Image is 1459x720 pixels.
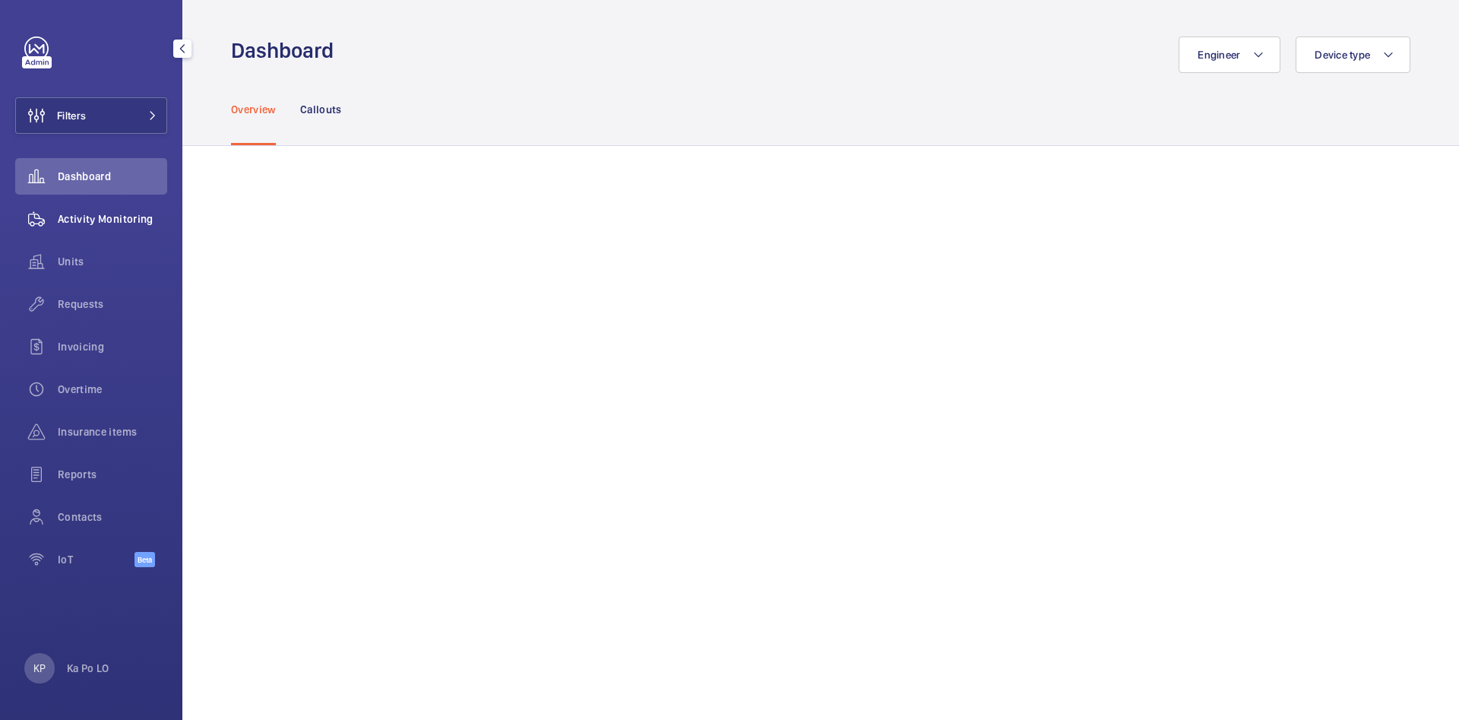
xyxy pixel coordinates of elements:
span: Units [58,254,167,269]
span: Reports [58,467,167,482]
span: Device type [1315,49,1370,61]
span: Engineer [1198,49,1240,61]
span: IoT [58,552,135,567]
span: Requests [58,297,167,312]
button: Filters [15,97,167,134]
span: Beta [135,552,155,567]
span: Activity Monitoring [58,211,167,227]
span: Invoicing [58,339,167,354]
p: Ka Po LO [67,661,109,676]
p: Callouts [300,102,342,117]
span: Dashboard [58,169,167,184]
span: Overtime [58,382,167,397]
button: Device type [1296,36,1410,73]
p: KP [33,661,46,676]
h1: Dashboard [231,36,343,65]
span: Insurance items [58,424,167,439]
p: Overview [231,102,276,117]
button: Engineer [1179,36,1280,73]
span: Contacts [58,509,167,525]
span: Filters [57,108,86,123]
